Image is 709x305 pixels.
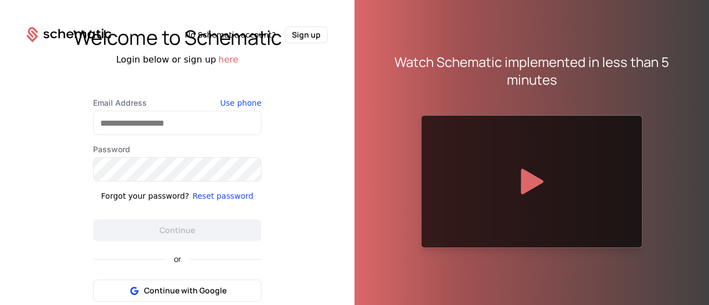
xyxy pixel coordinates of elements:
[93,280,261,302] button: Continue with Google
[218,53,238,66] button: here
[220,97,261,108] button: Use phone
[101,190,189,201] div: Forgot your password?
[93,144,261,155] label: Password
[381,53,682,89] div: Watch Schematic implemented in less than 5 minutes
[93,219,261,241] button: Continue
[165,255,190,263] span: or
[144,285,227,296] span: Continue with Google
[93,97,261,108] label: Email Address
[192,190,253,201] button: Reset password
